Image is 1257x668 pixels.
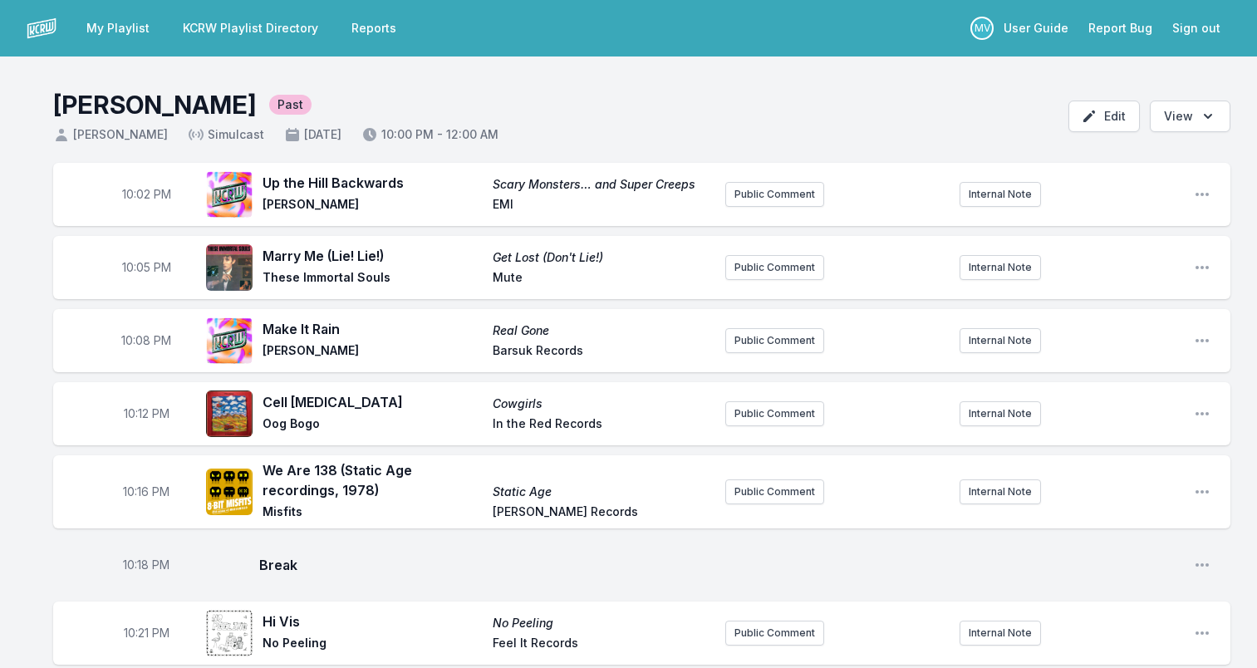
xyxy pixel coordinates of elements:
span: Mute [493,269,713,289]
a: Reports [341,13,406,43]
span: Feel It Records [493,635,713,655]
span: Timestamp [121,332,171,349]
button: Open playlist item options [1194,186,1210,203]
span: Simulcast [188,126,264,143]
button: Sign out [1162,13,1230,43]
button: Edit [1068,101,1140,132]
img: logo-white-87cec1fa9cbef997252546196dc51331.png [27,13,56,43]
a: KCRW Playlist Directory [173,13,328,43]
button: Internal Note [960,255,1041,280]
span: Real Gone [493,322,713,339]
span: Hi Vis [263,612,483,631]
span: No Peeling [263,635,483,655]
span: No Peeling [493,615,713,631]
span: Timestamp [122,259,171,276]
button: Open options [1150,101,1230,132]
span: [DATE] [284,126,341,143]
button: Open playlist item options [1194,557,1210,573]
span: Oog Bogo [263,415,483,435]
img: No Peeling [206,610,253,656]
span: Marry Me (Lie! Lie!) [263,246,483,266]
button: Internal Note [960,479,1041,504]
button: Open playlist item options [1194,625,1210,641]
span: Timestamp [123,557,169,573]
span: Scary Monsters… and Super Creeps [493,176,713,193]
span: Static Age [493,484,713,500]
button: Open playlist item options [1194,259,1210,276]
span: Timestamp [123,484,169,500]
span: [PERSON_NAME] [53,126,168,143]
h1: [PERSON_NAME] [53,90,256,120]
span: Timestamp [124,625,169,641]
button: Public Comment [725,255,824,280]
p: Michael Vogel [970,17,994,40]
button: Internal Note [960,401,1041,426]
span: 10:00 PM - 12:00 AM [361,126,498,143]
span: Timestamp [124,405,169,422]
span: [PERSON_NAME] [263,342,483,362]
button: Open playlist item options [1194,405,1210,422]
button: Internal Note [960,328,1041,353]
button: Public Comment [725,401,824,426]
span: [PERSON_NAME] Records [493,503,713,523]
button: Open playlist item options [1194,332,1210,349]
a: My Playlist [76,13,160,43]
span: [PERSON_NAME] [263,196,483,216]
span: Break [259,555,1181,575]
img: Real Gone [206,317,253,364]
button: Public Comment [725,621,824,646]
img: Scary Monsters… and Super Creeps [206,171,253,218]
img: Cowgirls [206,390,253,437]
span: Get Lost (Don't Lie!) [493,249,713,266]
button: Public Comment [725,479,824,504]
button: Public Comment [725,182,824,207]
span: Timestamp [122,186,171,203]
button: Public Comment [725,328,824,353]
button: Internal Note [960,182,1041,207]
img: Get Lost (Don't Lie!) [206,244,253,291]
span: Past [269,95,312,115]
span: Cell [MEDICAL_DATA] [263,392,483,412]
span: Cowgirls [493,395,713,412]
img: Static Age [206,469,253,515]
a: Report Bug [1078,13,1162,43]
span: In the Red Records [493,415,713,435]
span: Barsuk Records [493,342,713,362]
span: These Immortal Souls [263,269,483,289]
span: Up the Hill Backwards [263,173,483,193]
button: Internal Note [960,621,1041,646]
button: Open playlist item options [1194,484,1210,500]
span: Misfits [263,503,483,523]
a: User Guide [994,13,1078,43]
span: We Are 138 (Static Age recordings, 1978) [263,460,483,500]
span: Make It Rain [263,319,483,339]
span: EMI [493,196,713,216]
